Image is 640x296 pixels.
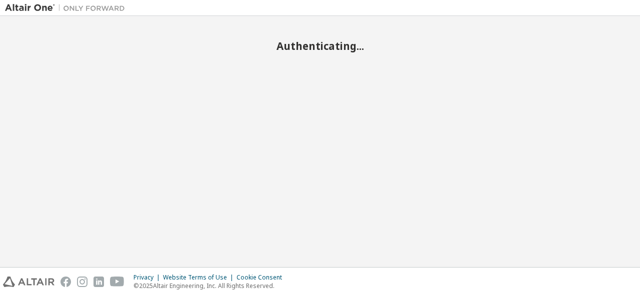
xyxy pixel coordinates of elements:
[77,277,87,287] img: instagram.svg
[163,274,236,282] div: Website Terms of Use
[5,39,635,52] h2: Authenticating...
[5,3,130,13] img: Altair One
[93,277,104,287] img: linkedin.svg
[110,277,124,287] img: youtube.svg
[3,277,54,287] img: altair_logo.svg
[60,277,71,287] img: facebook.svg
[133,274,163,282] div: Privacy
[236,274,288,282] div: Cookie Consent
[133,282,288,290] p: © 2025 Altair Engineering, Inc. All Rights Reserved.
